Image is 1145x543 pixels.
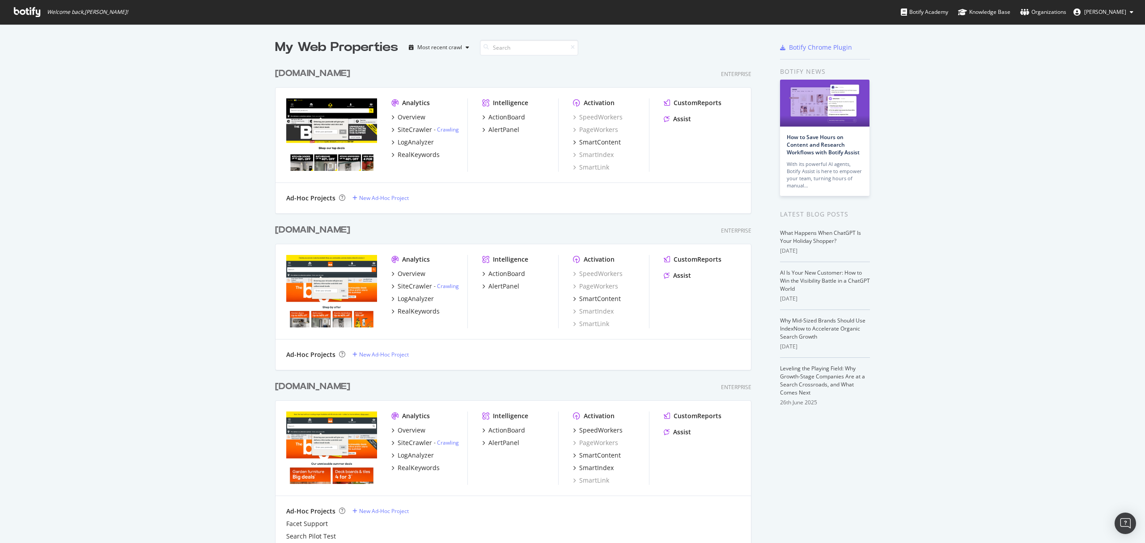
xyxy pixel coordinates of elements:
div: RealKeywords [398,150,440,159]
div: Enterprise [721,70,751,78]
a: SmartContent [573,138,621,147]
div: SmartIndex [579,463,614,472]
div: [DOMAIN_NAME] [275,380,350,393]
div: Activation [584,411,615,420]
div: Ad-Hoc Projects [286,507,335,516]
div: New Ad-Hoc Project [359,194,409,202]
a: [DOMAIN_NAME] [275,224,354,237]
a: CustomReports [664,255,721,264]
a: RealKeywords [391,463,440,472]
div: [DATE] [780,295,870,303]
a: SmartContent [573,294,621,303]
div: Search Pilot Test [286,532,336,541]
a: SmartIndex [573,307,614,316]
a: How to Save Hours on Content and Research Workflows with Botify Assist [787,133,860,156]
div: SmartContent [579,451,621,460]
div: Enterprise [721,383,751,391]
a: Botify Chrome Plugin [780,43,852,52]
a: PageWorkers [573,438,618,447]
a: PageWorkers [573,125,618,134]
div: - [434,282,459,290]
div: Most recent crawl [417,45,462,50]
div: Enterprise [721,227,751,234]
a: RealKeywords [391,307,440,316]
div: SiteCrawler [398,438,432,447]
a: LogAnalyzer [391,451,434,460]
div: Overview [398,269,425,278]
a: LogAnalyzer [391,138,434,147]
span: Welcome back, [PERSON_NAME] ! [47,8,128,16]
div: AlertPanel [488,282,519,291]
a: SpeedWorkers [573,426,623,435]
a: [DOMAIN_NAME] [275,380,354,393]
div: Botify Chrome Plugin [789,43,852,52]
a: New Ad-Hoc Project [352,507,409,515]
div: Botify Academy [901,8,948,17]
a: Crawling [437,126,459,133]
div: Latest Blog Posts [780,209,870,219]
div: Knowledge Base [958,8,1010,17]
div: Assist [673,428,691,437]
a: Facet Support [286,519,328,528]
div: SmartContent [579,294,621,303]
div: Organizations [1020,8,1066,17]
a: SmartIndex [573,150,614,159]
a: CustomReports [664,98,721,107]
a: SpeedWorkers [573,269,623,278]
div: Overview [398,113,425,122]
a: SmartLink [573,319,609,328]
div: Overview [398,426,425,435]
a: CustomReports [664,411,721,420]
a: SmartLink [573,476,609,485]
div: CustomReports [674,255,721,264]
a: Assist [664,271,691,280]
a: SpeedWorkers [573,113,623,122]
a: Crawling [437,439,459,446]
a: ActionBoard [482,426,525,435]
div: Intelligence [493,411,528,420]
div: [DATE] [780,247,870,255]
a: RealKeywords [391,150,440,159]
div: Ad-Hoc Projects [286,194,335,203]
div: Ad-Hoc Projects [286,350,335,359]
div: SpeedWorkers [579,426,623,435]
div: AlertPanel [488,125,519,134]
a: SmartLink [573,163,609,172]
div: My Web Properties [275,38,398,56]
a: SmartContent [573,451,621,460]
a: New Ad-Hoc Project [352,194,409,202]
div: Activation [584,98,615,107]
button: Most recent crawl [405,40,473,55]
a: ActionBoard [482,113,525,122]
div: AlertPanel [488,438,519,447]
div: - [434,439,459,446]
div: Assist [673,115,691,123]
div: New Ad-Hoc Project [359,351,409,358]
div: RealKeywords [398,463,440,472]
a: SmartIndex [573,463,614,472]
div: [DOMAIN_NAME] [275,67,350,80]
div: SiteCrawler [398,125,432,134]
div: ActionBoard [488,269,525,278]
div: Intelligence [493,255,528,264]
a: AlertPanel [482,282,519,291]
a: SiteCrawler- Crawling [391,282,459,291]
a: AlertPanel [482,125,519,134]
img: www.diy.ie [286,255,377,327]
div: - [434,126,459,133]
div: CustomReports [674,98,721,107]
a: AlertPanel [482,438,519,447]
div: New Ad-Hoc Project [359,507,409,515]
div: ActionBoard [488,426,525,435]
a: Why Mid-Sized Brands Should Use IndexNow to Accelerate Organic Search Growth [780,317,865,340]
a: LogAnalyzer [391,294,434,303]
div: With its powerful AI agents, Botify Assist is here to empower your team, turning hours of manual… [787,161,863,189]
img: www.trade-point.co.uk [286,98,377,171]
